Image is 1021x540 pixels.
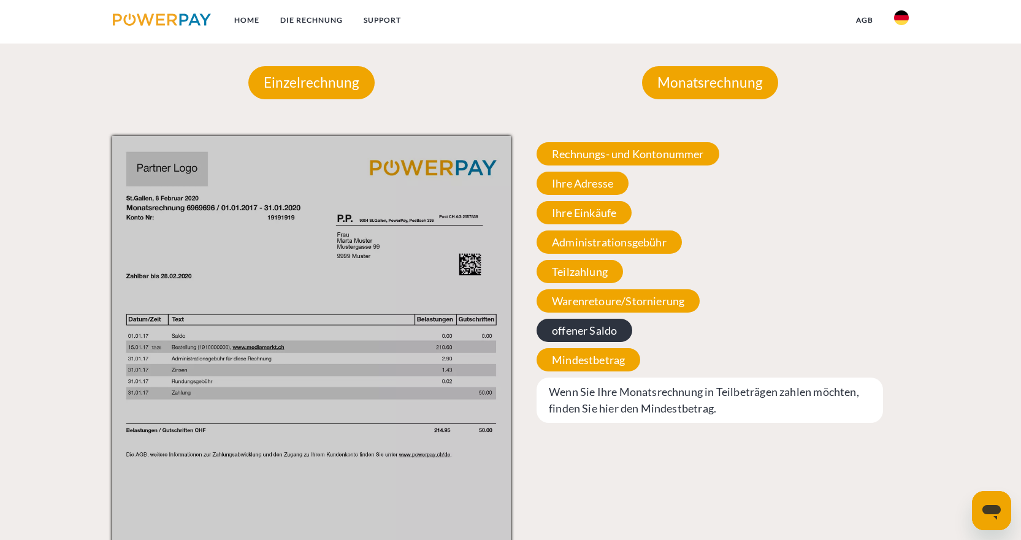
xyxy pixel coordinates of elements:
p: Monatsrechnung [642,66,778,99]
a: SUPPORT [353,9,411,31]
a: agb [846,9,884,31]
a: DIE RECHNUNG [270,9,353,31]
span: Ihre Adresse [537,172,629,195]
span: Rechnungs- und Kontonummer [537,142,719,165]
span: Teilzahlung [537,260,623,283]
span: Warenretoure/Stornierung [537,289,700,313]
p: Einzelrechnung [248,66,375,99]
a: Home [224,9,270,31]
span: Wenn Sie Ihre Monatsrechnung in Teilbeträgen zahlen möchten, finden Sie hier den Mindestbetrag. [537,378,883,423]
iframe: Schaltfläche zum Öffnen des Messaging-Fensters [972,491,1011,530]
span: offener Saldo [537,319,632,342]
span: Administrationsgebühr [537,230,682,254]
span: Ihre Einkäufe [537,201,632,224]
img: de [894,10,909,25]
span: Mindestbetrag [537,348,640,371]
img: logo-powerpay.svg [113,13,212,26]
